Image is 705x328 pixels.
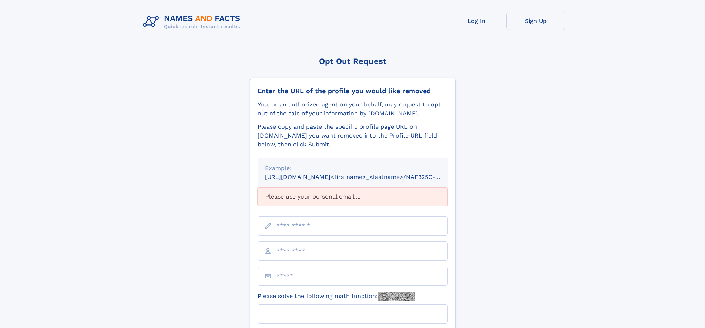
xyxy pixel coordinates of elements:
img: Logo Names and Facts [140,12,246,32]
div: Example: [265,164,440,173]
label: Please solve the following math function: [258,292,415,301]
a: Sign Up [506,12,565,30]
div: You, or an authorized agent on your behalf, may request to opt-out of the sale of your informatio... [258,100,448,118]
div: Opt Out Request [250,57,456,66]
small: [URL][DOMAIN_NAME]<firstname>_<lastname>/NAF325G-xxxxxxxx [265,173,462,180]
div: Please use your personal email ... [258,187,448,206]
a: Log In [447,12,506,30]
div: Please copy and paste the specific profile page URL on [DOMAIN_NAME] you want removed into the Pr... [258,122,448,149]
div: Enter the URL of the profile you would like removed [258,87,448,95]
